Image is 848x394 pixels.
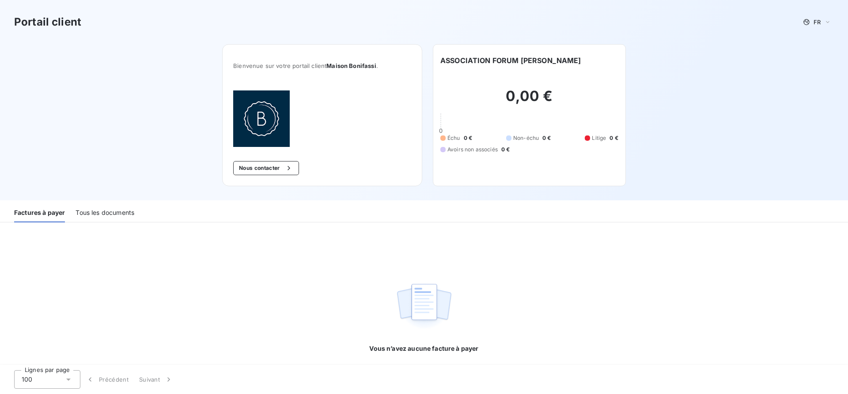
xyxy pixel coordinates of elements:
span: FR [814,19,821,26]
span: Litige [592,134,606,142]
button: Nous contacter [233,161,299,175]
span: Vous n’avez aucune facture à payer [369,344,478,353]
h3: Portail client [14,14,81,30]
h2: 0,00 € [440,87,618,114]
span: Bienvenue sur votre portail client . [233,62,411,69]
span: 0 € [609,134,618,142]
span: Échu [447,134,460,142]
div: Tous les documents [76,204,134,222]
div: Factures à payer [14,204,65,222]
img: empty state [396,279,452,334]
button: Précédent [80,370,134,389]
span: Maison Bonifassi [326,62,376,69]
span: 0 € [464,134,472,142]
span: Avoirs non associés [447,146,498,154]
button: Suivant [134,370,178,389]
span: 0 [439,127,443,134]
h6: ASSOCIATION FORUM [PERSON_NAME] [440,55,581,66]
img: Company logo [233,90,290,147]
span: 0 € [542,134,551,142]
span: 100 [22,375,32,384]
span: 0 € [501,146,510,154]
span: Non-échu [513,134,539,142]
